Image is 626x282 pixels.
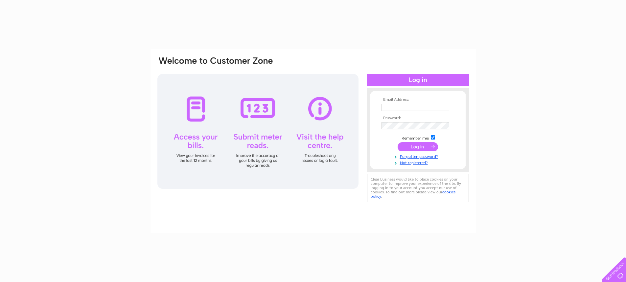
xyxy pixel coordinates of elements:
[371,190,455,199] a: cookies policy
[380,116,456,120] th: Password:
[380,134,456,141] td: Remember me?
[380,98,456,102] th: Email Address:
[382,153,456,159] a: Forgotten password?
[398,142,438,151] input: Submit
[367,174,469,202] div: Clear Business would like to place cookies on your computer to improve your experience of the sit...
[382,159,456,165] a: Not registered?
